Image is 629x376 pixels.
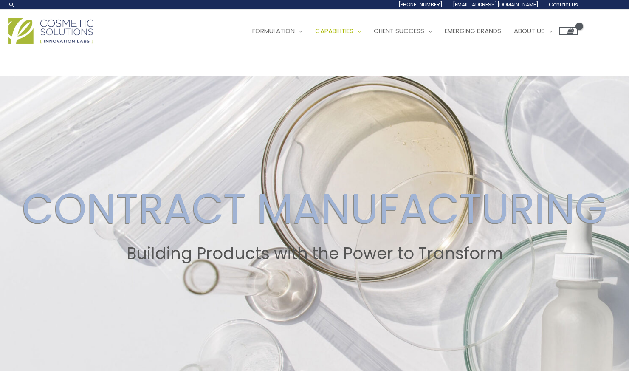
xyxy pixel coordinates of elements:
[309,18,367,44] a: Capabilities
[8,1,15,8] a: Search icon link
[367,18,438,44] a: Client Success
[508,18,559,44] a: About Us
[514,26,545,35] span: About Us
[438,18,508,44] a: Emerging Brands
[8,244,621,263] h2: Building Products with the Power to Transform
[240,18,578,44] nav: Site Navigation
[315,26,353,35] span: Capabilities
[246,18,309,44] a: Formulation
[453,1,539,8] span: [EMAIL_ADDRESS][DOMAIN_NAME]
[559,27,578,35] a: View Shopping Cart, empty
[252,26,295,35] span: Formulation
[8,18,93,44] img: Cosmetic Solutions Logo
[398,1,443,8] span: [PHONE_NUMBER]
[549,1,578,8] span: Contact Us
[445,26,501,35] span: Emerging Brands
[374,26,424,35] span: Client Success
[8,184,621,234] h2: CONTRACT MANUFACTURING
